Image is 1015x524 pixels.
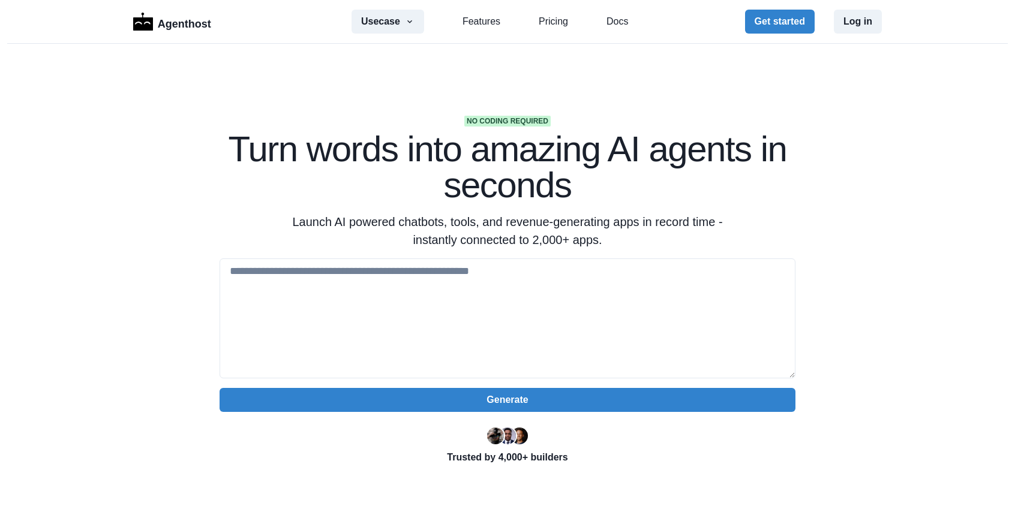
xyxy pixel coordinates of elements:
[277,213,738,249] p: Launch AI powered chatbots, tools, and revenue-generating apps in record time - instantly connect...
[158,11,211,32] p: Agenthost
[487,427,504,444] img: Ryan Florence
[220,131,795,203] h1: Turn words into amazing AI agents in seconds
[463,14,500,29] a: Features
[606,14,628,29] a: Docs
[464,116,551,127] span: No coding required
[745,10,815,34] button: Get started
[499,427,516,444] img: Segun Adebayo
[220,388,795,412] button: Generate
[511,427,528,444] img: Kent Dodds
[352,10,424,34] button: Usecase
[834,10,882,34] button: Log in
[133,13,153,31] img: Logo
[539,14,568,29] a: Pricing
[133,11,211,32] a: LogoAgenthost
[220,450,795,465] p: Trusted by 4,000+ builders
